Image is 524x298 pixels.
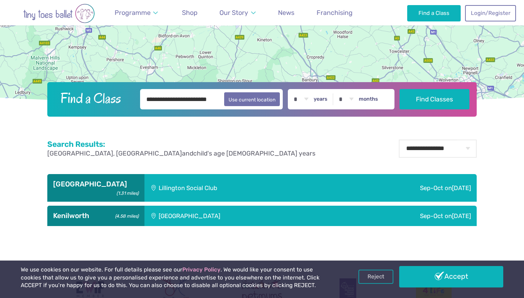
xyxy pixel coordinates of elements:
[465,5,516,21] a: Login/Register
[358,270,393,283] a: Reject
[275,5,298,21] a: News
[179,5,201,21] a: Shop
[400,89,470,109] button: Find Classes
[21,266,334,290] p: We use cookies on our website. For full details please see our . We would like your consent to us...
[313,5,356,21] a: Franchising
[314,96,327,102] label: years
[47,149,315,158] p: and
[114,189,139,196] small: (1.31 miles)
[53,180,139,189] h3: [GEOGRAPHIC_DATA]
[452,212,471,220] span: [DATE]
[8,4,110,23] img: tiny toes ballet
[216,5,259,21] a: Our Story
[47,150,182,157] span: [GEOGRAPHIC_DATA], [GEOGRAPHIC_DATA]
[317,9,353,16] span: Franchising
[224,92,280,106] button: Use current location
[278,9,294,16] span: News
[359,96,378,102] label: months
[111,5,162,21] a: Programme
[144,206,332,226] div: [GEOGRAPHIC_DATA]
[193,150,315,157] span: child's age [DEMOGRAPHIC_DATA] years
[399,266,503,287] a: Accept
[55,89,135,107] h2: Find a Class
[219,9,248,16] span: Our Story
[407,5,461,21] a: Find a Class
[452,184,471,192] span: [DATE]
[329,174,477,202] div: Sep-Oct on
[182,266,221,273] a: Privacy Policy
[144,174,329,202] div: Lillington Social Club
[2,96,26,105] a: Open this area in Google Maps (opens a new window)
[53,212,139,220] h3: Kenilworth
[115,9,151,16] span: Programme
[113,212,139,219] small: (4.58 miles)
[182,9,198,16] span: Shop
[2,96,26,105] img: Google
[47,140,315,149] h2: Search Results:
[332,206,477,226] div: Sep-Oct on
